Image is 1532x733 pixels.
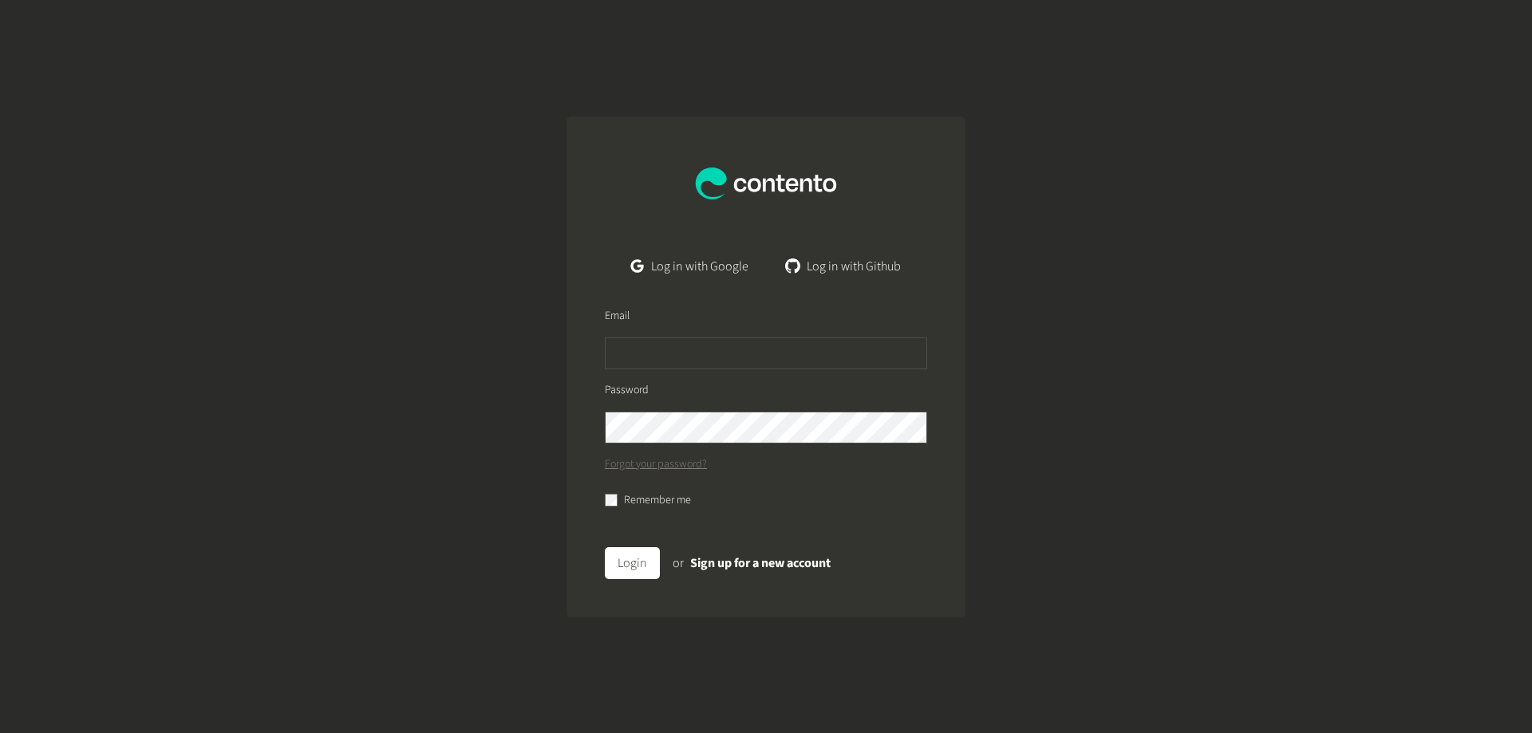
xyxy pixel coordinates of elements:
[605,456,707,473] a: Forgot your password?
[605,308,630,325] label: Email
[605,547,660,579] button: Login
[690,554,831,572] a: Sign up for a new account
[673,554,684,572] span: or
[618,250,761,282] a: Log in with Google
[605,382,649,399] label: Password
[774,250,914,282] a: Log in with Github
[624,492,691,509] label: Remember me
